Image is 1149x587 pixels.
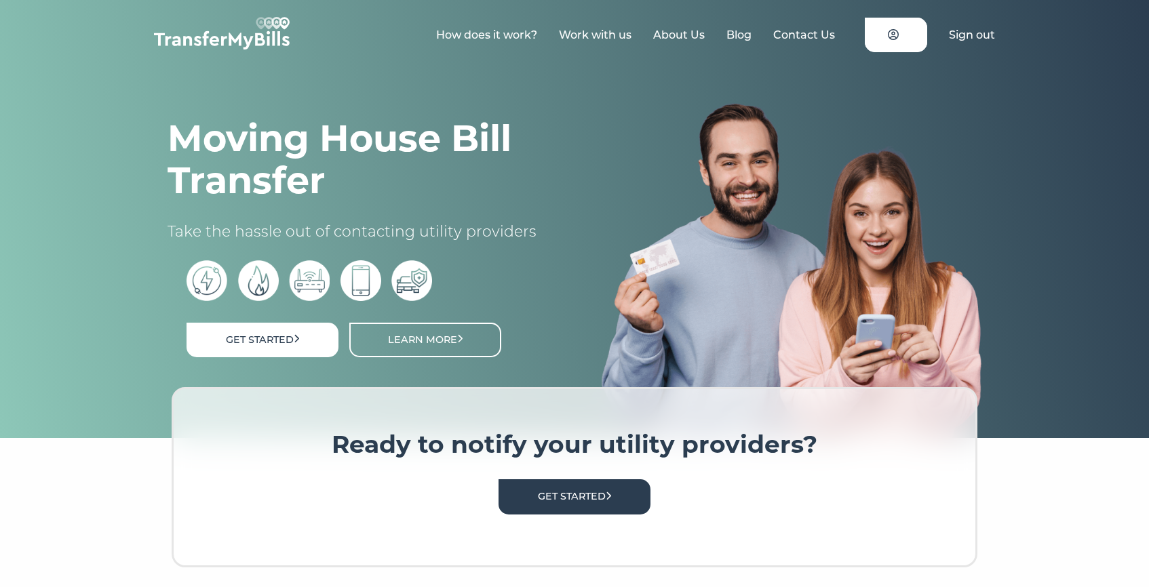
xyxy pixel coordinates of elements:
[653,28,705,41] a: About Us
[168,222,547,242] p: Take the hassle out of contacting utility providers
[154,17,290,49] img: TransferMyBills.com - Helping ease the stress of moving
[349,323,501,357] a: Learn More
[289,260,330,301] img: broadband icon
[949,28,995,41] a: Sign out
[340,260,381,301] img: phone bill icon
[436,28,537,41] a: How does it work?
[238,260,279,301] img: gas bills icon
[214,430,935,460] h3: Ready to notify your utility providers?
[391,260,432,301] img: car insurance icon
[499,479,650,514] a: Get Started
[187,323,338,357] a: Get Started
[187,260,227,301] img: electric bills icon
[726,28,752,41] a: Blog
[602,102,981,438] img: image%203.png
[559,28,631,41] a: Work with us
[773,28,835,41] a: Contact Us
[168,117,547,201] h1: Moving House Bill Transfer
